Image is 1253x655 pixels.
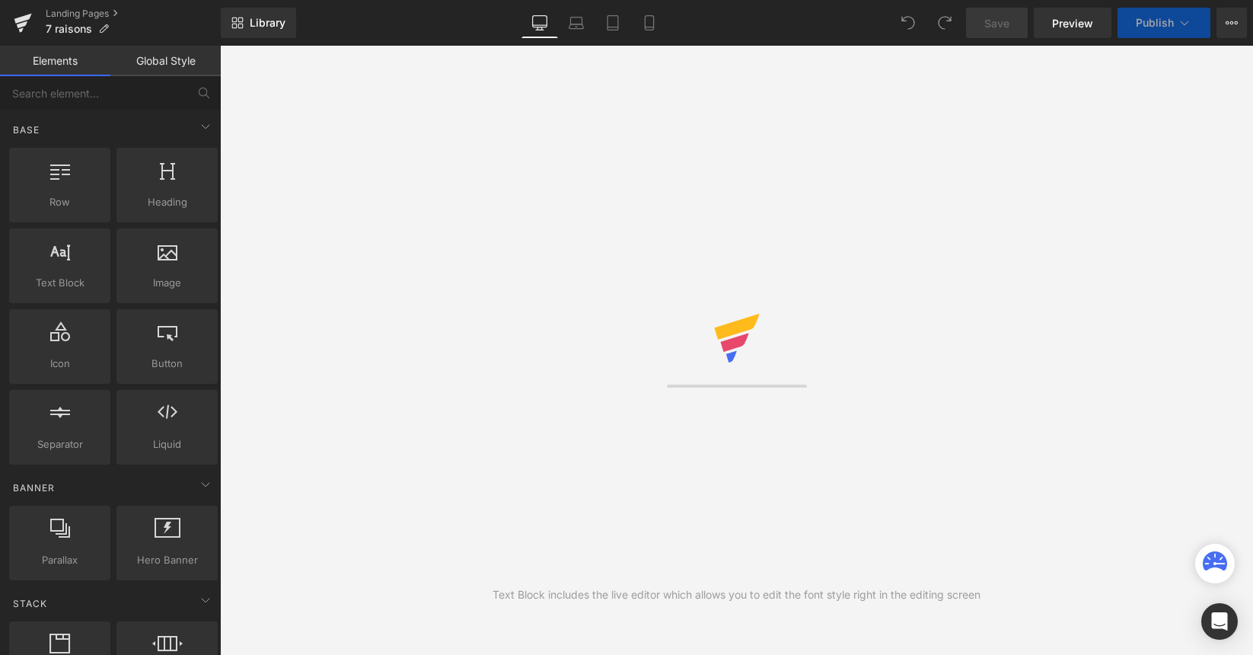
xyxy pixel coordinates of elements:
span: Text Block [14,275,106,291]
a: Mobile [631,8,668,38]
a: Preview [1034,8,1111,38]
button: Publish [1117,8,1210,38]
span: Publish [1136,17,1174,29]
div: Text Block includes the live editor which allows you to edit the font style right in the editing ... [493,586,980,603]
span: Stack [11,596,49,611]
a: Landing Pages [46,8,221,20]
a: Desktop [521,8,558,38]
div: Open Intercom Messenger [1201,603,1238,640]
button: Redo [929,8,960,38]
span: Liquid [121,436,213,452]
span: Image [121,275,213,291]
span: Row [14,194,106,210]
a: Tablet [595,8,631,38]
button: More [1216,8,1247,38]
span: Heading [121,194,213,210]
span: Parallax [14,552,106,568]
span: Button [121,356,213,372]
span: Separator [14,436,106,452]
span: 7 raisons [46,23,92,35]
span: Preview [1052,15,1093,31]
a: Laptop [558,8,595,38]
span: Banner [11,481,56,495]
a: New Library [221,8,296,38]
span: Icon [14,356,106,372]
a: Global Style [110,46,221,76]
button: Undo [893,8,923,38]
span: Base [11,123,41,137]
span: Hero Banner [121,552,213,568]
span: Library [250,16,285,30]
span: Save [984,15,1009,31]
